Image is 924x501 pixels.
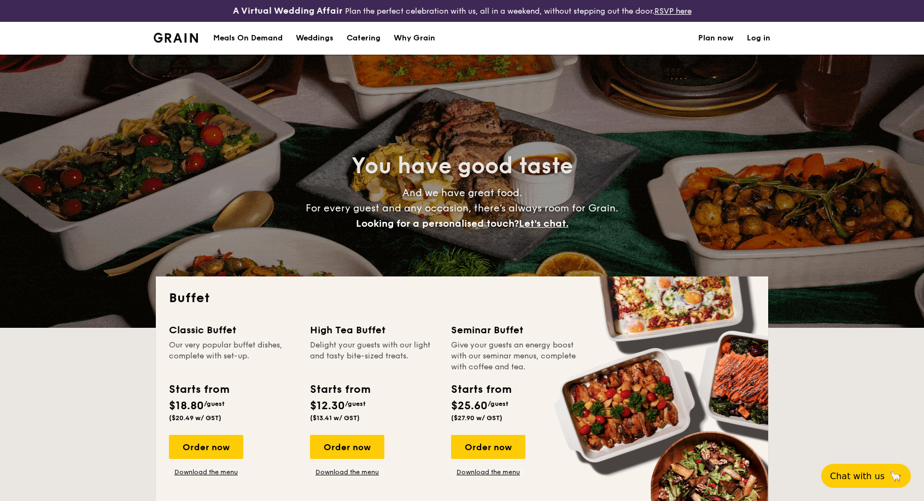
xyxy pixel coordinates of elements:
span: $25.60 [451,399,488,412]
a: RSVP here [654,7,692,16]
div: Delight your guests with our light and tasty bite-sized treats. [310,340,438,373]
div: Starts from [451,381,511,398]
a: Why Grain [387,22,442,55]
h1: Catering [347,22,381,55]
a: Logotype [154,33,198,43]
div: Why Grain [394,22,435,55]
h2: Buffet [169,290,755,307]
span: /guest [204,400,225,408]
div: Starts from [169,381,229,398]
span: Chat with us [830,471,885,481]
div: Classic Buffet [169,322,297,338]
a: Weddings [289,22,340,55]
span: Looking for a personalised touch? [356,217,519,229]
div: Plan the perfect celebration with us, all in a weekend, without stepping out the door. [154,4,770,17]
img: Grain [154,33,198,43]
div: Meals On Demand [213,22,283,55]
a: Catering [340,22,387,55]
span: $18.80 [169,399,204,412]
span: 🦙 [889,470,902,482]
span: /guest [345,400,366,408]
div: Order now [169,435,243,459]
span: Let's chat. [519,217,569,229]
span: ($13.41 w/ GST) [310,414,360,422]
button: Chat with us🦙 [821,464,911,488]
div: Seminar Buffet [451,322,579,338]
a: Meals On Demand [207,22,289,55]
span: /guest [488,400,508,408]
div: Our very popular buffet dishes, complete with set-up. [169,340,297,373]
span: ($27.90 w/ GST) [451,414,502,422]
span: $12.30 [310,399,345,412]
span: And we have great food. For every guest and any occasion, there’s always room for Grain. [306,187,618,229]
span: You have good taste [352,153,573,179]
h4: A Virtual Wedding Affair [233,4,343,17]
a: Download the menu [310,468,384,476]
div: Give your guests an energy boost with our seminar menus, complete with coffee and tea. [451,340,579,373]
div: High Tea Buffet [310,322,438,338]
div: Order now [451,435,525,459]
div: Starts from [310,381,370,398]
a: Download the menu [169,468,243,476]
a: Log in [747,22,770,55]
a: Plan now [698,22,734,55]
a: Download the menu [451,468,525,476]
div: Order now [310,435,384,459]
div: Weddings [296,22,334,55]
span: ($20.49 w/ GST) [169,414,221,422]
